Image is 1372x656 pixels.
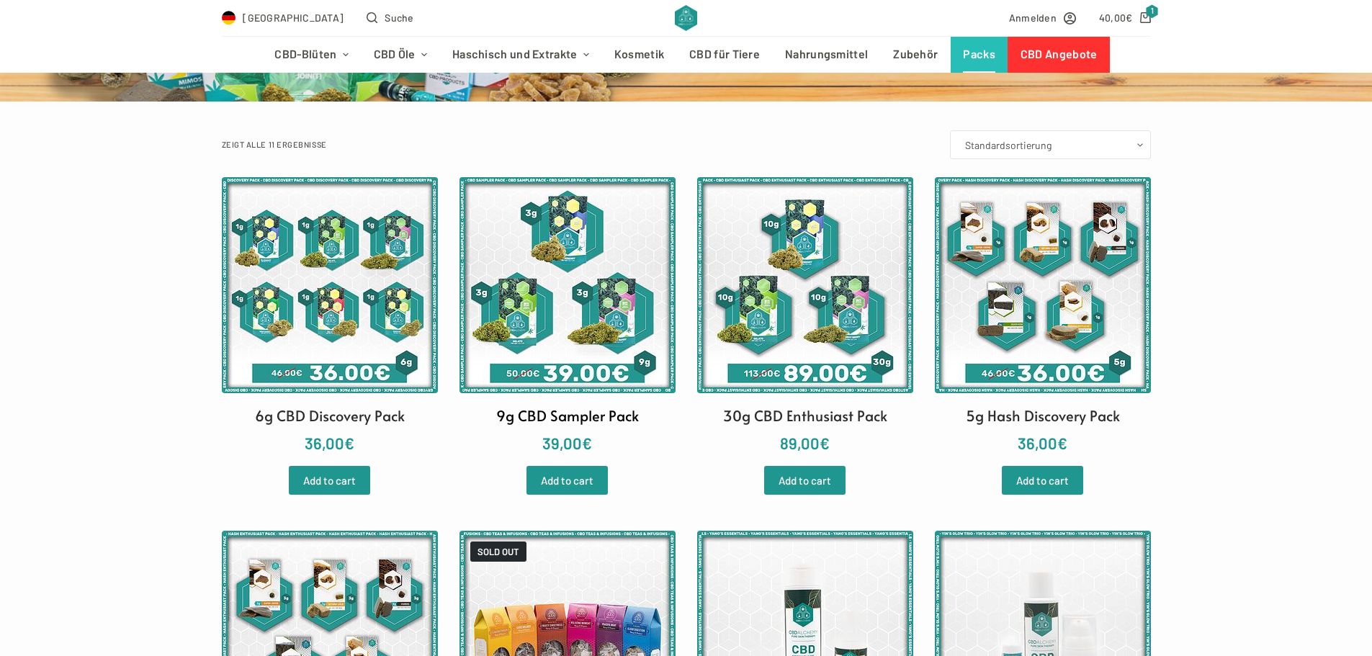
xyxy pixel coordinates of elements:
[470,542,526,562] span: SOLD OUT
[439,37,601,73] a: Haschisch und Extrakte
[243,9,344,26] span: [GEOGRAPHIC_DATA]
[289,466,370,495] a: „6g CBD Discovery Pack“ zu deinem Warenkorb hinzufügen
[773,37,881,73] a: Nahrungsmittel
[1057,433,1067,452] span: €
[385,9,414,26] span: Suche
[262,37,361,73] a: CBD-Blüten
[1146,4,1159,18] span: 1
[1126,12,1132,24] span: €
[1099,9,1151,26] a: Shopping cart
[950,130,1151,159] select: Shop-Bestellung
[222,138,327,151] p: Zeigt alle 11 Ergebnisse
[222,9,344,26] a: Select Country
[1099,12,1133,24] bdi: 40,00
[344,433,354,452] span: €
[675,5,697,31] img: CBD Alchemy
[367,9,413,26] button: Open search form
[222,177,438,456] a: 6g CBD Discovery Pack 36,00€
[305,433,354,452] bdi: 36,00
[459,177,676,456] a: 9g CBD Sampler Pack 39,00€
[496,405,639,426] h2: 9g CBD Sampler Pack
[542,433,592,452] bdi: 39,00
[526,466,608,495] a: „9g CBD Sampler Pack“ zu deinem Warenkorb hinzufügen
[361,37,439,73] a: CBD Öle
[1018,433,1067,452] bdi: 36,00
[935,177,1151,456] a: 5g Hash Discovery Pack 36,00€
[601,37,676,73] a: Kosmetik
[1008,37,1110,73] a: CBD Angebote
[966,405,1120,426] h2: 5g Hash Discovery Pack
[677,37,773,73] a: CBD für Tiere
[1002,466,1083,495] a: „5g Hash Discovery Pack“ zu deinem Warenkorb hinzufügen
[723,405,887,426] h2: 30g CBD Enthusiast Pack
[820,433,830,452] span: €
[262,37,1110,73] nav: Header-Menü
[780,433,830,452] bdi: 89,00
[881,37,951,73] a: Zubehör
[697,177,913,456] a: 30g CBD Enthusiast Pack 89,00€
[764,466,846,495] a: „30g CBD Enthusiast Pack“ zu deinem Warenkorb hinzufügen
[582,433,592,452] span: €
[1009,9,1076,26] a: Anmelden
[255,405,405,426] h2: 6g CBD Discovery Pack
[1009,9,1057,26] span: Anmelden
[222,11,236,25] img: DE Flag
[951,37,1008,73] a: Packs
